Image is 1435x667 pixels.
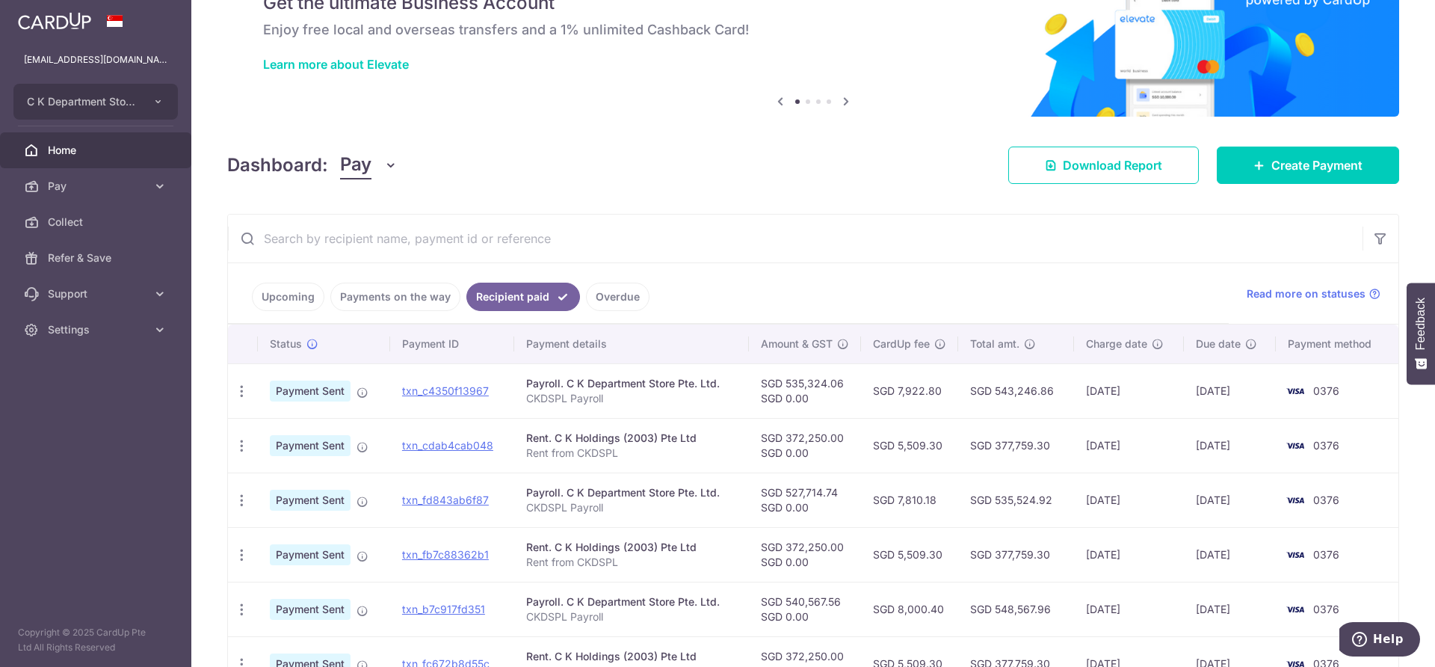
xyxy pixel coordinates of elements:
a: txn_fb7c88362b1 [402,548,489,561]
div: Payroll. C K Department Store Pte. Ltd. [526,376,737,391]
span: 0376 [1313,494,1339,506]
td: SGD 377,759.30 [958,418,1074,473]
td: [DATE] [1074,473,1184,527]
div: Rent. C K Holdings (2003) Pte Ltd [526,540,737,555]
a: txn_cdab4cab048 [402,439,493,452]
td: [DATE] [1184,527,1276,582]
span: Create Payment [1271,156,1363,174]
td: SGD 7,922.80 [861,363,958,418]
td: SGD 7,810.18 [861,473,958,527]
div: Payroll. C K Department Store Pte. Ltd. [526,485,737,500]
span: Read more on statuses [1247,286,1365,301]
span: Support [48,286,146,301]
span: Payment Sent [270,599,351,620]
span: Payment Sent [270,435,351,456]
button: Feedback - Show survey [1407,283,1435,384]
span: C K Department Store Pte. Ltd. [27,94,138,109]
button: C K Department Store Pte. Ltd. [13,84,178,120]
p: CKDSPL Payroll [526,500,737,515]
input: Search by recipient name, payment id or reference [228,215,1363,262]
td: SGD 535,524.92 [958,473,1074,527]
span: Payment Sent [270,544,351,565]
span: 0376 [1313,384,1339,397]
p: CKDSPL Payroll [526,609,737,624]
span: Payment Sent [270,381,351,402]
span: Due date [1196,336,1241,351]
a: Read more on statuses [1247,286,1380,301]
td: SGD 8,000.40 [861,582,958,636]
span: Refer & Save [48,250,146,265]
span: Settings [48,322,146,337]
td: SGD 5,509.30 [861,418,958,473]
span: Payment Sent [270,490,351,511]
img: Bank Card [1280,600,1310,618]
span: Pay [48,179,146,194]
img: Bank Card [1280,437,1310,455]
a: Overdue [586,283,649,311]
td: [DATE] [1074,582,1184,636]
td: SGD 527,714.74 SGD 0.00 [749,473,861,527]
img: Bank Card [1280,382,1310,400]
img: CardUp [18,12,91,30]
a: Payments on the way [330,283,460,311]
h4: Dashboard: [227,152,328,179]
th: Payment method [1276,325,1398,363]
img: Bank Card [1280,491,1310,509]
span: Status [270,336,302,351]
td: SGD 543,246.86 [958,363,1074,418]
span: Feedback [1414,298,1428,350]
th: Payment ID [390,325,514,363]
span: Total amt. [970,336,1019,351]
td: SGD 377,759.30 [958,527,1074,582]
span: 0376 [1313,548,1339,561]
span: Download Report [1063,156,1162,174]
a: txn_b7c917fd351 [402,603,485,615]
td: [DATE] [1074,418,1184,473]
h6: Enjoy free local and overseas transfers and a 1% unlimited Cashback Card! [263,21,1363,39]
td: SGD 372,250.00 SGD 0.00 [749,527,861,582]
td: [DATE] [1184,582,1276,636]
td: SGD 540,567.56 SGD 0.00 [749,582,861,636]
td: SGD 548,567.96 [958,582,1074,636]
div: Payroll. C K Department Store Pte. Ltd. [526,594,737,609]
span: CardUp fee [873,336,930,351]
td: [DATE] [1184,473,1276,527]
span: 0376 [1313,439,1339,452]
td: [DATE] [1184,418,1276,473]
button: Pay [340,151,398,179]
a: Upcoming [252,283,324,311]
span: 0376 [1313,603,1339,615]
span: Charge date [1086,336,1147,351]
a: Learn more about Elevate [263,57,409,72]
span: Pay [340,151,371,179]
span: Collect [48,215,146,230]
p: Rent from CKDSPL [526,446,737,461]
td: SGD 5,509.30 [861,527,958,582]
td: SGD 372,250.00 SGD 0.00 [749,418,861,473]
a: Create Payment [1217,147,1399,184]
p: Rent from CKDSPL [526,555,737,570]
span: Amount & GST [761,336,833,351]
th: Payment details [514,325,749,363]
p: [EMAIL_ADDRESS][DOMAIN_NAME] [24,52,167,67]
td: [DATE] [1074,527,1184,582]
p: CKDSPL Payroll [526,391,737,406]
a: Download Report [1008,147,1199,184]
div: Rent. C K Holdings (2003) Pte Ltd [526,431,737,446]
a: Recipient paid [466,283,580,311]
td: [DATE] [1074,363,1184,418]
img: Bank Card [1280,546,1310,564]
td: SGD 535,324.06 SGD 0.00 [749,363,861,418]
a: txn_fd843ab6f87 [402,494,489,506]
td: [DATE] [1184,363,1276,418]
span: Home [48,143,146,158]
div: Rent. C K Holdings (2003) Pte Ltd [526,649,737,664]
iframe: Opens a widget where you can find more information [1339,622,1420,660]
a: txn_c4350f13967 [402,384,489,397]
